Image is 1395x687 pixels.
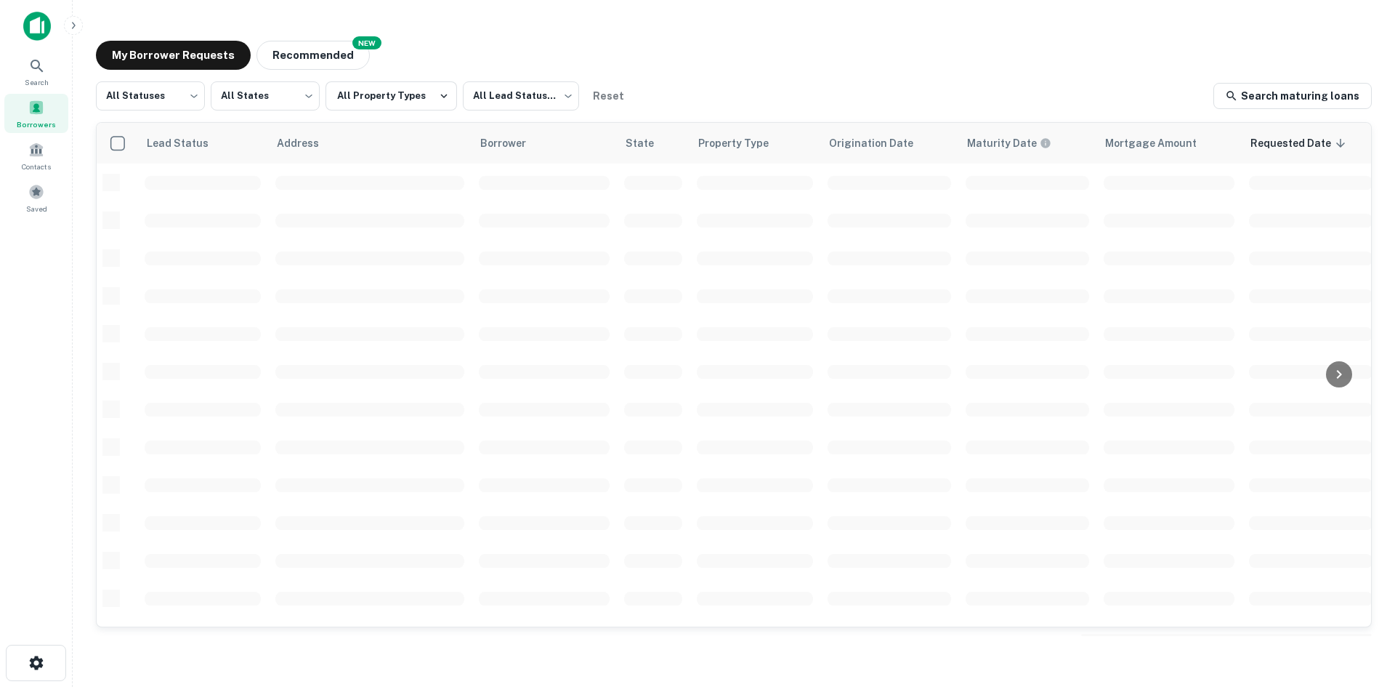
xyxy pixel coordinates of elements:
[480,134,545,152] span: Borrower
[1213,83,1372,109] a: Search maturing loans
[958,123,1096,164] th: Maturity dates displayed may be estimated. Please contact the lender for the most accurate maturi...
[96,41,251,70] button: My Borrower Requests
[1096,123,1242,164] th: Mortgage Amount
[690,123,820,164] th: Property Type
[1242,123,1380,164] th: Requested Date
[967,135,1070,151] span: Maturity dates displayed may be estimated. Please contact the lender for the most accurate maturi...
[617,123,690,164] th: State
[967,135,1051,151] div: Maturity dates displayed may be estimated. Please contact the lender for the most accurate maturi...
[4,52,68,91] a: Search
[585,81,631,111] button: Reset
[1250,134,1350,152] span: Requested Date
[820,123,958,164] th: Origination Date
[325,81,457,111] button: All Property Types
[4,136,68,175] a: Contacts
[967,135,1037,151] h6: Maturity Date
[26,203,47,214] span: Saved
[25,76,49,88] span: Search
[4,178,68,217] a: Saved
[463,77,579,115] div: All Lead Statuses
[1105,134,1216,152] span: Mortgage Amount
[211,77,320,115] div: All States
[22,161,51,172] span: Contacts
[472,123,617,164] th: Borrower
[23,12,51,41] img: capitalize-icon.png
[137,123,268,164] th: Lead Status
[1322,571,1395,640] iframe: Chat Widget
[626,134,673,152] span: State
[268,123,472,164] th: Address
[96,77,205,115] div: All Statuses
[352,36,381,49] div: NEW
[17,118,56,130] span: Borrowers
[698,134,788,152] span: Property Type
[146,134,227,152] span: Lead Status
[829,134,932,152] span: Origination Date
[256,41,370,70] button: Recommended
[277,134,338,152] span: Address
[4,94,68,133] a: Borrowers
